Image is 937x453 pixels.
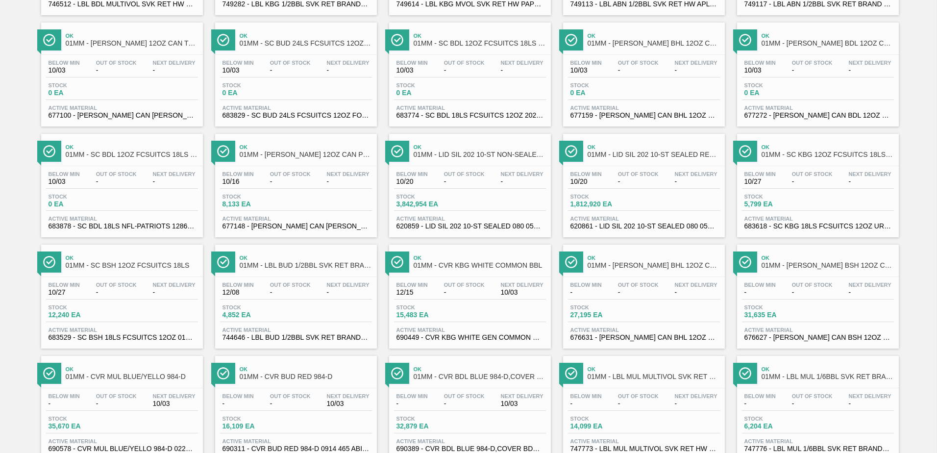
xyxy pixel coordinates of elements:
[222,438,370,444] span: Active Material
[222,89,291,97] span: 0 EA
[396,400,428,407] span: -
[396,0,543,8] span: 749614 - LBL KBG MVOL SVK RET HW PAPER 0623 #3 4.
[792,171,833,177] span: Out Of Stock
[96,60,137,66] span: Out Of Stock
[739,34,751,46] img: Ícone
[501,67,543,74] span: -
[792,289,833,296] span: -
[744,311,813,319] span: 31,635 EA
[217,145,229,157] img: Ícone
[96,171,137,177] span: Out Of Stock
[618,282,659,288] span: Out Of Stock
[222,289,254,296] span: 12/08
[222,445,370,453] span: 690311 - CVR BUD RED 984-D 0914 465 ABIDRM 286 09
[49,105,196,111] span: Active Material
[744,82,813,88] span: Stock
[391,34,403,46] img: Ícone
[396,304,465,310] span: Stock
[49,334,196,341] span: 683529 - SC BSH 18LS FCSUITCS 12OZ 0123 167 ABICC
[739,367,751,379] img: Ícone
[222,423,291,430] span: 16,109 EA
[396,223,543,230] span: 620859 - LID SIL 202 10-ST SEALED 080 0523 SIL 06
[675,289,717,296] span: -
[153,289,196,296] span: -
[744,89,813,97] span: 0 EA
[570,67,602,74] span: 10/03
[414,151,546,158] span: 01MM - LID SIL 202 10-ST NON-SEALED 088 0824 SI
[618,400,659,407] span: -
[444,393,485,399] span: Out Of Stock
[391,367,403,379] img: Ícone
[396,105,543,111] span: Active Material
[792,178,833,185] span: -
[396,445,543,453] span: 690389 - CVR BDL BLUE 984-D,COVER BDL NEW GRAPHIC
[396,416,465,422] span: Stock
[270,282,311,288] span: Out Of Stock
[570,327,717,333] span: Active Material
[153,60,196,66] span: Next Delivery
[222,311,291,319] span: 4,852 EA
[153,67,196,74] span: -
[762,144,894,150] span: Ok
[565,34,577,46] img: Ícone
[501,282,543,288] span: Next Delivery
[744,60,776,66] span: Below Min
[618,289,659,296] span: -
[222,67,254,74] span: 10/03
[570,171,602,177] span: Below Min
[153,282,196,288] span: Next Delivery
[762,373,894,380] span: 01MM - LBL MUL 1/6BBL SVK RET BRAND PPS #4
[744,304,813,310] span: Stock
[588,33,720,39] span: Ok
[49,416,117,422] span: Stock
[396,216,543,222] span: Active Material
[849,393,891,399] span: Next Delivery
[570,334,717,341] span: 676631 - CARR CAN BHL 12OZ CAN PK 12/12 CAN 0123
[153,178,196,185] span: -
[49,304,117,310] span: Stock
[327,67,370,74] span: -
[222,201,291,208] span: 8,133 EA
[153,171,196,177] span: Next Delivery
[49,201,117,208] span: 0 EA
[744,416,813,422] span: Stock
[444,282,485,288] span: Out Of Stock
[849,282,891,288] span: Next Delivery
[570,393,602,399] span: Below Min
[588,40,720,47] span: 01MM - CARR BHL 12OZ CAN 12/12 CAN PK FARMING PROMO
[414,144,546,150] span: Ok
[96,282,137,288] span: Out Of Stock
[270,171,311,177] span: Out Of Stock
[240,151,372,158] span: 01MM - CARR BUD 12OZ CAN PK 12/12 MILITARY PROMO
[570,223,717,230] span: 620861 - LID SIL 202 10-ST SEALED 080 0523 RED DI
[327,282,370,288] span: Next Delivery
[570,400,602,407] span: -
[217,34,229,46] img: Ícone
[240,33,372,39] span: Ok
[208,126,382,238] a: ÍconeOk01MM - [PERSON_NAME] 12OZ CAN PK 12/12 MILITARY PROMOBelow Min10/16Out Of Stock-Next Deliv...
[396,438,543,444] span: Active Material
[570,416,639,422] span: Stock
[730,237,904,349] a: ÍconeOk01MM - [PERSON_NAME] BSH 12OZ CAN CAN PK 12/12 CANBelow Min-Out Of Stock-Next Delivery-Sto...
[217,256,229,268] img: Ícone
[570,282,602,288] span: Below Min
[565,256,577,268] img: Ícone
[675,67,717,74] span: -
[849,289,891,296] span: -
[588,373,720,380] span: 01MM - LBL MUL MULTIVOL SVK RET HW PPS #3 5.0%
[222,0,370,8] span: 749282 - LBL KBG 1/2BBL SVK RET BRAND PPS 0123 #4
[270,289,311,296] span: -
[744,334,891,341] span: 676627 - CARR CAN BSH 12OZ CAN PK 12/12 CAN 0123
[744,289,776,296] span: -
[270,60,311,66] span: Out Of Stock
[744,0,891,8] span: 749117 - LBL ABN 1/2BBL SVK RET BRAND PPS 0822 #4
[222,178,254,185] span: 10/16
[675,171,717,177] span: Next Delivery
[396,171,428,177] span: Below Min
[391,256,403,268] img: Ícone
[222,82,291,88] span: Stock
[49,438,196,444] span: Active Material
[382,15,556,126] a: ÍconeOk01MM - SC BDL 12OZ FCSUITCS 18LS SUMMER PROMO CAN PKBelow Min10/03Out Of Stock-Next Delive...
[396,178,428,185] span: 10/20
[501,171,543,177] span: Next Delivery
